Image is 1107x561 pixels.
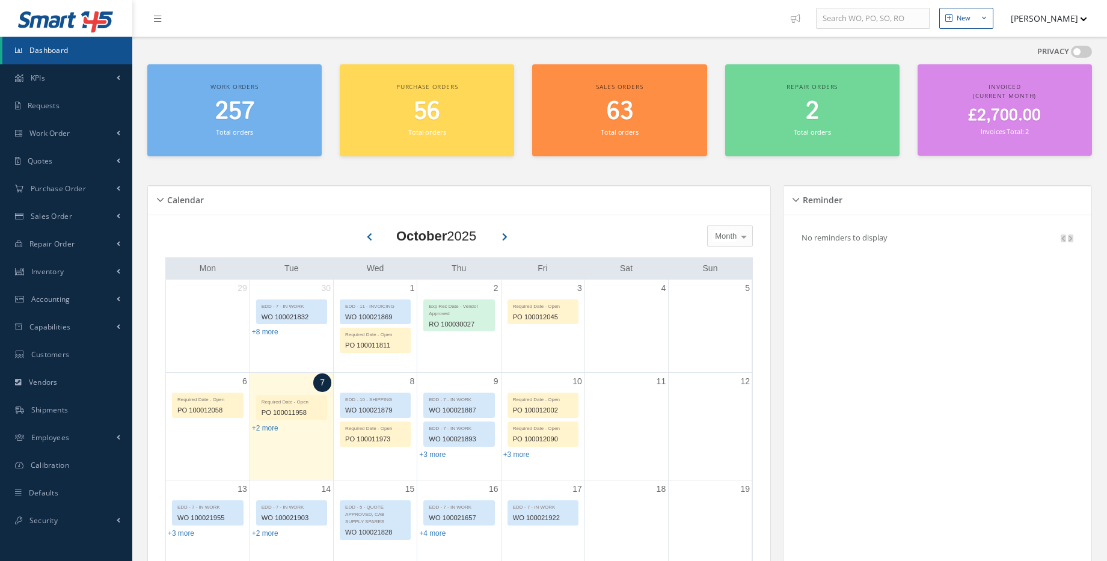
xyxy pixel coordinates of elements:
[257,501,327,511] div: EDD - 7 - IN WORK
[408,373,417,390] a: October 8, 2025
[147,64,322,156] a: Work orders 257 Total orders
[654,480,669,498] a: October 18, 2025
[802,232,888,243] p: No reminders to display
[29,128,70,138] span: Work Order
[503,450,530,459] a: Show 3 more events
[417,373,501,480] td: October 9, 2025
[340,64,514,156] a: Purchase orders 56 Total orders
[396,82,458,91] span: Purchase orders
[806,94,819,129] span: 2
[31,294,70,304] span: Accounting
[968,104,1041,127] span: £2,700.00
[816,8,930,29] input: Search WO, PO, SO, RO
[669,280,752,373] td: October 5, 2025
[501,373,584,480] td: October 10, 2025
[532,64,707,156] a: Sales orders 63 Total orders
[31,211,72,221] span: Sales Order
[989,82,1021,91] span: Invoiced
[257,511,327,525] div: WO 100021903
[31,183,86,194] span: Purchase Order
[340,393,410,403] div: EDD - 10 - SHIPPING
[508,393,578,403] div: Required Date - Open
[787,82,838,91] span: Repair orders
[508,501,578,511] div: EDD - 7 - IN WORK
[508,432,578,446] div: PO 100012090
[282,261,301,276] a: Tuesday
[491,373,501,390] a: October 9, 2025
[173,403,243,417] div: PO 100012058
[501,280,584,373] td: October 3, 2025
[449,261,468,276] a: Thursday
[508,300,578,310] div: Required Date - Open
[334,280,417,373] td: October 1, 2025
[957,13,971,23] div: New
[340,403,410,417] div: WO 100021879
[257,396,327,406] div: Required Date - Open
[31,349,70,360] span: Customers
[197,261,218,276] a: Monday
[396,228,447,244] b: October
[340,526,410,539] div: WO 100021828
[618,261,635,276] a: Saturday
[725,64,900,156] a: Repair orders 2 Total orders
[29,488,58,498] span: Defaults
[1037,46,1069,58] label: PRIVACY
[419,529,446,538] a: Show 4 more events
[658,280,668,297] a: October 4, 2025
[313,373,331,392] a: October 7, 2025
[738,373,752,390] a: October 12, 2025
[424,501,494,511] div: EDD - 7 - IN WORK
[918,64,1092,156] a: Invoiced (Current Month) £2,700.00 Invoices Total: 2
[173,511,243,525] div: WO 100021955
[424,300,494,317] div: Exp Rec Date - Vendor Approved
[257,406,327,420] div: PO 100011958
[31,405,69,415] span: Shipments
[424,403,494,417] div: WO 100021887
[424,317,494,331] div: RO 100030027
[29,515,58,526] span: Security
[424,432,494,446] div: WO 100021893
[424,511,494,525] div: WO 100021657
[340,501,410,526] div: EDD - 5 - QUOTE APPROVED, CAB SUPPLY SPARES
[29,322,71,332] span: Capabilities
[28,156,53,166] span: Quotes
[28,100,60,111] span: Requests
[31,432,70,443] span: Employees
[584,373,668,480] td: October 11, 2025
[319,280,333,297] a: September 30, 2025
[334,373,417,480] td: October 8, 2025
[601,127,638,136] small: Total orders
[535,261,550,276] a: Friday
[173,501,243,511] div: EDD - 7 - IN WORK
[424,393,494,403] div: EDD - 7 - IN WORK
[210,82,258,91] span: Work orders
[319,480,333,498] a: October 14, 2025
[252,328,278,336] a: Show 8 more events
[570,480,584,498] a: October 17, 2025
[396,226,476,246] div: 2025
[252,529,278,538] a: Show 2 more events
[575,280,584,297] a: October 3, 2025
[508,310,578,324] div: PO 100012045
[31,460,69,470] span: Calibration
[508,422,578,432] div: Required Date - Open
[424,422,494,432] div: EDD - 7 - IN WORK
[164,191,204,206] h5: Calendar
[340,422,410,432] div: Required Date - Open
[31,266,64,277] span: Inventory
[939,8,993,29] button: New
[364,261,387,276] a: Wednesday
[173,393,243,403] div: Required Date - Open
[257,310,327,324] div: WO 100021832
[794,127,831,136] small: Total orders
[340,339,410,352] div: PO 100011811
[166,280,250,373] td: September 29, 2025
[570,373,584,390] a: October 10, 2025
[999,7,1087,30] button: [PERSON_NAME]
[596,82,643,91] span: Sales orders
[408,280,417,297] a: October 1, 2025
[654,373,669,390] a: October 11, 2025
[981,127,1029,136] small: Invoices Total: 2
[2,37,132,64] a: Dashboard
[417,280,501,373] td: October 2, 2025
